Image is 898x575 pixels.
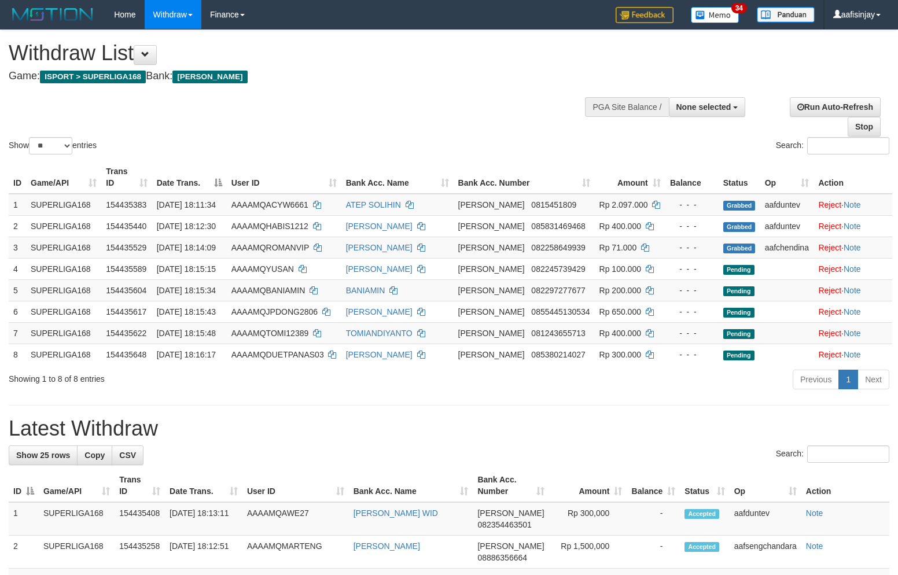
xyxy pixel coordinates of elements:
[115,469,165,502] th: Trans ID: activate to sort column ascending
[9,258,26,279] td: 4
[814,215,892,237] td: ·
[670,285,714,296] div: - - -
[9,71,587,82] h4: Game: Bank:
[458,286,525,295] span: [PERSON_NAME]
[9,322,26,344] td: 7
[106,350,146,359] span: 154435648
[814,161,892,194] th: Action
[670,242,714,253] div: - - -
[723,201,756,211] span: Grabbed
[691,7,739,23] img: Button%20Memo.svg
[549,469,627,502] th: Amount: activate to sort column ascending
[458,264,525,274] span: [PERSON_NAME]
[723,286,755,296] span: Pending
[670,349,714,360] div: - - -
[106,307,146,316] span: 154435617
[458,350,525,359] span: [PERSON_NAME]
[9,502,39,536] td: 1
[814,322,892,344] td: ·
[760,237,814,258] td: aafchendina
[531,222,585,231] span: Copy 085831469468 to clipboard
[9,6,97,23] img: MOTION_logo.png
[458,222,525,231] span: [PERSON_NAME]
[531,200,576,209] span: Copy 0815451809 to clipboard
[684,509,719,519] span: Accepted
[670,327,714,339] div: - - -
[9,137,97,154] label: Show entries
[106,200,146,209] span: 154435383
[844,350,861,359] a: Note
[760,215,814,237] td: aafduntev
[531,307,590,316] span: Copy 0855445130534 to clipboard
[9,215,26,237] td: 2
[165,469,242,502] th: Date Trans.: activate to sort column ascending
[723,265,755,275] span: Pending
[172,71,247,83] span: [PERSON_NAME]
[346,286,385,295] a: BANIAMIN
[84,451,105,460] span: Copy
[723,329,755,339] span: Pending
[341,161,454,194] th: Bank Acc. Name: activate to sort column ascending
[814,258,892,279] td: ·
[39,502,115,536] td: SUPERLIGA168
[599,329,641,338] span: Rp 400.000
[106,286,146,295] span: 154435604
[595,161,665,194] th: Amount: activate to sort column ascending
[477,508,544,518] span: [PERSON_NAME]
[616,7,674,23] img: Feedback.jpg
[531,350,585,359] span: Copy 085380214027 to clipboard
[9,445,78,465] a: Show 25 rows
[814,279,892,301] td: ·
[157,286,216,295] span: [DATE] 18:15:34
[814,344,892,365] td: ·
[844,329,861,338] a: Note
[115,502,165,536] td: 154435408
[29,137,72,154] select: Showentries
[106,329,146,338] span: 154435622
[818,307,841,316] a: Reject
[157,222,216,231] span: [DATE] 18:12:30
[814,301,892,322] td: ·
[231,243,309,252] span: AAAAMQROMANVIP
[531,243,585,252] span: Copy 082258649939 to clipboard
[165,502,242,536] td: [DATE] 18:13:11
[807,137,889,154] input: Search:
[39,469,115,502] th: Game/API: activate to sort column ascending
[231,307,318,316] span: AAAAMQJPDONG2806
[818,329,841,338] a: Reject
[844,307,861,316] a: Note
[549,536,627,569] td: Rp 1,500,000
[531,329,585,338] span: Copy 081243655713 to clipboard
[670,199,714,211] div: - - -
[354,541,420,551] a: [PERSON_NAME]
[599,350,641,359] span: Rp 300.000
[670,263,714,275] div: - - -
[112,445,143,465] a: CSV
[818,222,841,231] a: Reject
[844,286,861,295] a: Note
[349,469,473,502] th: Bank Acc. Name: activate to sort column ascending
[818,286,841,295] a: Reject
[26,215,101,237] td: SUPERLIGA168
[115,536,165,569] td: 154435258
[26,237,101,258] td: SUPERLIGA168
[730,536,801,569] td: aafsengchandara
[599,200,648,209] span: Rp 2.097.000
[757,7,815,23] img: panduan.png
[473,469,549,502] th: Bank Acc. Number: activate to sort column ascending
[9,301,26,322] td: 6
[40,71,146,83] span: ISPORT > SUPERLIGA168
[157,307,216,316] span: [DATE] 18:15:43
[723,351,755,360] span: Pending
[838,370,858,389] a: 1
[599,264,641,274] span: Rp 100.000
[157,350,216,359] span: [DATE] 18:16:17
[106,222,146,231] span: 154435440
[9,161,26,194] th: ID
[16,451,70,460] span: Show 25 rows
[818,350,841,359] a: Reject
[9,469,39,502] th: ID: activate to sort column descending
[793,370,839,389] a: Previous
[599,222,641,231] span: Rp 400.000
[157,243,216,252] span: [DATE] 18:14:09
